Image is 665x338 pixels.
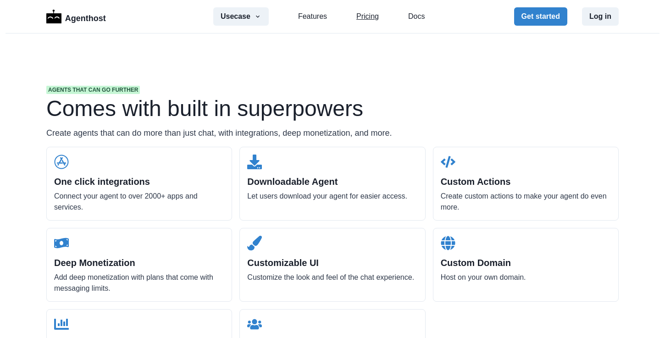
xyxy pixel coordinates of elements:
[213,7,269,26] button: Usecase
[54,257,224,268] h2: Deep Monetization
[54,191,224,213] p: Connect your agent to over 2000+ apps and services.
[514,7,567,26] button: Get started
[46,98,619,120] h1: Comes with built in superpowers
[441,191,611,213] p: Create custom actions to make your agent do even more.
[247,272,417,283] p: Customize the look and feel of the chat experience.
[46,9,106,25] a: LogoAgenthost
[65,9,106,25] p: Agenthost
[298,11,327,22] a: Features
[356,11,379,22] a: Pricing
[247,176,417,187] h2: Downloadable Agent
[54,272,224,294] p: Add deep monetization with plans that come with messaging limits.
[441,257,611,268] h2: Custom Domain
[441,272,611,283] p: Host on your own domain.
[247,257,417,268] h2: Customizable UI
[441,176,611,187] h2: Custom Actions
[247,191,417,202] p: Let users download your agent for easier access.
[54,176,224,187] h2: One click integrations
[46,10,61,23] img: Logo
[582,7,619,26] button: Log in
[46,127,619,139] p: Create agents that can do more than just chat, with integrations, deep monetization, and more.
[408,11,425,22] a: Docs
[46,86,140,94] span: Agents that can go further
